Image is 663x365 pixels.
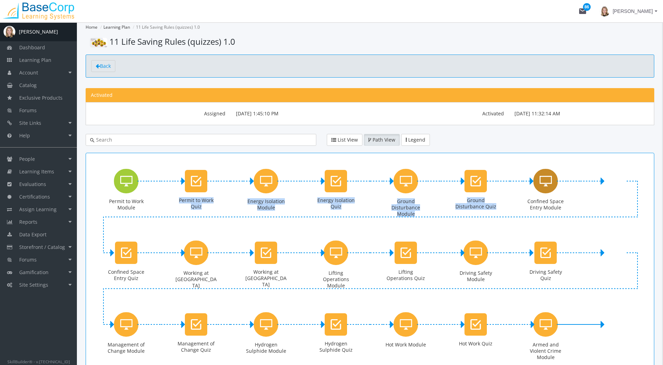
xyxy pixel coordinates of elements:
div: Ground Disturbance Quiz [441,158,511,230]
span: Learning Plan [19,57,51,63]
div: Confined Space Entry Quiz [105,269,147,281]
span: Forums [19,256,37,263]
div: Working at Heights Module [161,230,231,302]
div: Permit to Work Quiz [161,158,231,230]
span: Activated [91,92,113,98]
div: Management of Change Quiz [175,341,217,353]
div: Hydrogen Sulphide Module [245,342,287,354]
span: Reports [19,219,37,225]
div: Energy Isolation Module [245,198,287,211]
span: Evaluations [19,181,46,187]
div: Driving Safety Quiz [511,230,581,302]
img: profilePicture.png [3,26,15,38]
a: Back [91,60,115,72]
span: Path View [373,136,395,143]
div: Permit to Work Quiz [175,197,217,210]
div: Permit to Work Module [91,158,161,230]
div: Lifting Operations Quiz [371,230,441,302]
span: Dashboard [19,44,45,51]
input: Search [94,136,312,143]
div: Energy Isolation Quiz [301,158,371,230]
div: Driving Safety Quiz [525,269,567,281]
div: Ground Disturbance Quiz [455,197,497,210]
p: [DATE] 1:45:10 PM [236,108,365,120]
span: Data Export [19,231,46,238]
div: Lifting Operations Module [315,270,357,289]
span: Assign Learning [19,206,57,213]
span: Site Settings [19,281,48,288]
label: Assigned [91,108,231,117]
span: Gamification [19,269,49,275]
div: Permit to Work Module [105,198,147,211]
div: Hydrogen Sulphide Quiz [315,341,357,353]
div: Lifting Operations Module [301,230,371,302]
span: Learning Items [19,168,54,175]
a: Learning Plan [103,24,130,30]
a: Home [86,24,98,30]
div: Hot Work Module [385,342,427,348]
span: [PERSON_NAME] [613,5,653,17]
span: Storefront / Catalog [19,244,65,250]
span: Help [19,132,30,139]
div: Confined Space Entry Module [525,198,567,211]
span: Account [19,69,38,76]
div: Armed and Violent Crime Module [525,342,567,361]
span: 11 Life Saving Rules (quizzes) 1.0 [109,36,235,47]
nav: Breadcrumbs [86,22,654,32]
small: SkillBuilder® - v.[TECHNICAL_ID] [7,359,70,364]
span: Back [100,63,111,69]
div: Hot Work Quiz [455,341,497,347]
div: Energy Isolation Quiz [315,197,357,210]
mat-icon: mail [578,7,587,15]
span: Catalog [19,82,37,88]
div: Energy Isolation Module [231,158,301,230]
div: Lifting Operations Quiz [385,269,427,281]
section: toolbar [86,55,654,78]
span: Exclusive Products [19,94,63,101]
div: Ground Disturbance Module [371,158,441,230]
li: 11 Life Saving Rules (quizzes) 1.0 [131,22,200,32]
div: Management of Change Module [105,342,147,354]
div: Working at Heights Quiz [231,230,301,302]
span: Site Links [19,120,41,126]
div: Confined Space Entry Quiz [91,230,161,302]
span: People [19,156,35,162]
div: Driving Safety Module [455,270,497,282]
span: Forums [19,107,37,114]
div: Driving Safety Module [441,230,511,302]
div: Ground Disturbance Module [385,198,427,217]
span: List View [338,136,358,143]
span: Legend [408,136,425,143]
div: [PERSON_NAME] [19,28,58,35]
label: Activated [370,108,510,117]
span: Certifications [19,193,50,200]
div: Working at [GEOGRAPHIC_DATA] [245,269,287,288]
section: Learning Path Information [86,88,654,125]
div: Confined Space Entry Module [511,158,581,230]
p: [DATE] 11:32:14 AM [514,108,643,120]
div: Working at [GEOGRAPHIC_DATA] [175,270,217,289]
